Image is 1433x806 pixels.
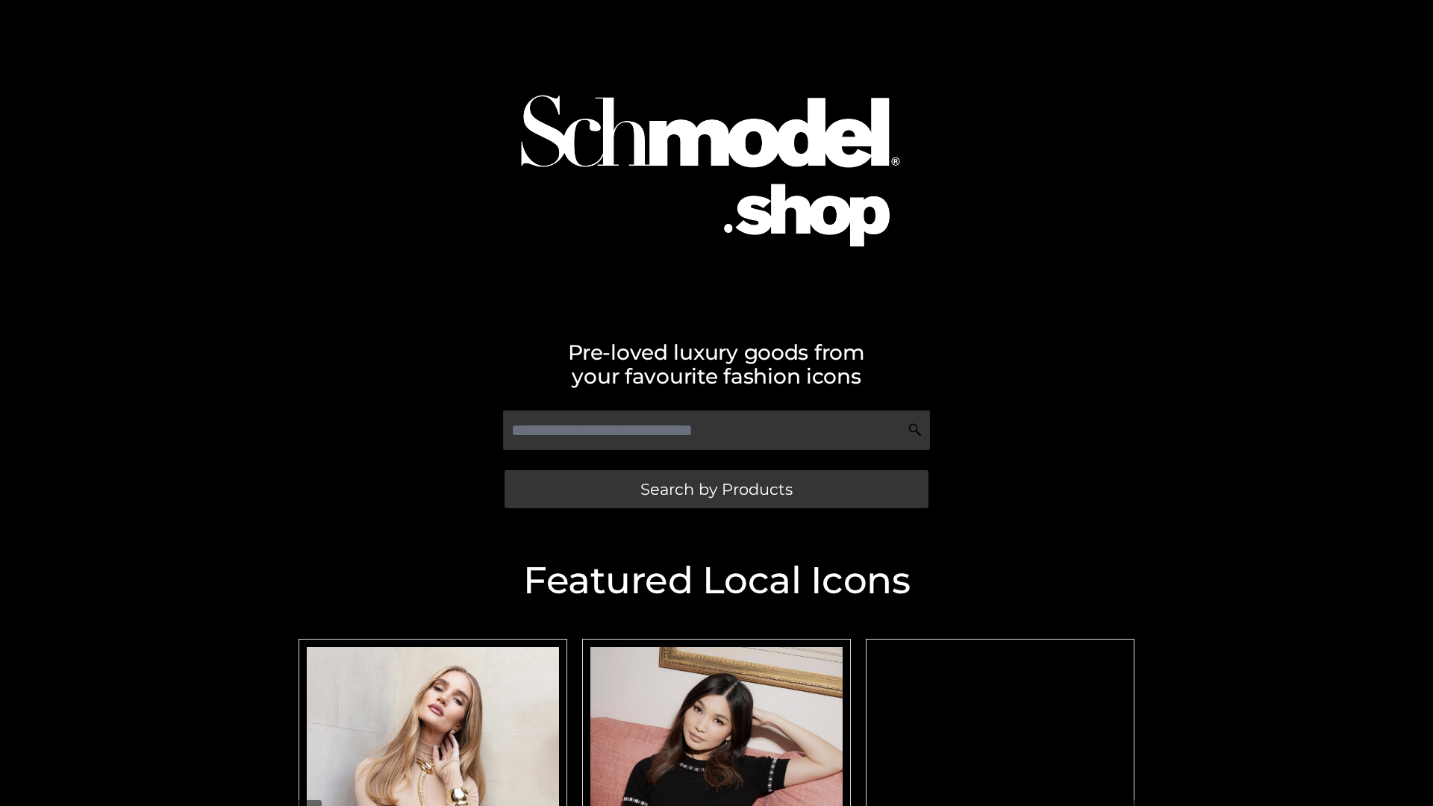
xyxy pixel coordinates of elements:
[291,340,1142,388] h2: Pre-loved luxury goods from your favourite fashion icons
[640,481,793,497] span: Search by Products
[908,422,922,437] img: Search Icon
[505,470,928,508] a: Search by Products
[291,562,1142,599] h2: Featured Local Icons​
